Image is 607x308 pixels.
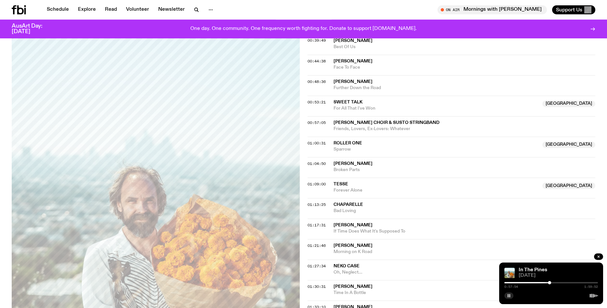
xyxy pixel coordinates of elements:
[308,181,326,187] span: 01:09:00
[308,203,326,207] button: 01:13:25
[334,284,373,289] span: [PERSON_NAME]
[308,141,326,146] span: 01:00:31
[437,5,547,14] button: On AirMornings with [PERSON_NAME]
[334,146,539,153] span: Sparrow
[519,273,598,278] span: [DATE]
[334,100,362,104] span: Sweet Talk
[308,121,326,125] button: 00:57:05
[308,222,326,228] span: 01:17:31
[334,161,373,166] span: [PERSON_NAME]
[334,243,373,248] span: [PERSON_NAME]
[12,23,53,34] h3: AusArt Day: [DATE]
[334,167,596,173] span: Broken Parts
[334,79,373,84] span: [PERSON_NAME]
[308,285,326,288] button: 01:30:31
[334,64,596,71] span: Face To Face
[308,243,326,248] span: 01:21:46
[334,208,596,214] span: Bad Loving
[308,141,326,145] button: 01:00:31
[334,187,539,194] span: Forever Alone
[308,100,326,105] span: 00:53:21
[334,59,373,63] span: [PERSON_NAME]
[101,5,121,14] a: Read
[190,26,417,32] p: One day. One community. One frequency worth fighting for. Donate to support [DOMAIN_NAME].
[334,126,596,132] span: Friends, Lovers, Ex-Lovers: Whatever
[308,120,326,125] span: 00:57:05
[519,267,547,273] a: In The Pines
[334,141,362,145] span: Roller One
[334,85,596,91] span: Further Down the Road
[334,202,363,207] span: Chaparelle
[308,264,326,268] button: 01:27:34
[334,38,373,43] span: [PERSON_NAME]
[334,269,596,275] span: Oh, Neglect...
[308,202,326,207] span: 01:13:25
[308,100,326,104] button: 00:53:21
[542,182,595,189] span: [GEOGRAPHIC_DATA]
[122,5,153,14] a: Volunteer
[584,285,598,288] span: 1:59:52
[308,284,326,289] span: 01:30:31
[504,285,518,288] span: 0:57:54
[154,5,189,14] a: Newsletter
[308,223,326,227] button: 01:17:31
[308,244,326,248] button: 01:21:46
[334,249,596,255] span: Morning on K Road
[334,290,596,296] span: Time In A Bottle
[334,182,348,186] span: Tesse
[43,5,73,14] a: Schedule
[334,120,439,125] span: [PERSON_NAME] Choir & Susto Stringband
[308,263,326,269] span: 01:27:34
[334,44,596,50] span: Best Of Us
[308,60,326,63] button: 00:44:38
[308,182,326,186] button: 01:09:00
[334,223,373,227] span: [PERSON_NAME]
[542,141,595,148] span: [GEOGRAPHIC_DATA]
[74,5,100,14] a: Explore
[334,105,539,112] span: For All That I've Won
[542,100,595,107] span: [GEOGRAPHIC_DATA]
[552,5,595,14] button: Support Us
[556,7,582,13] span: Support Us
[334,228,596,234] span: If Time Does What It's Supposed To
[308,59,326,64] span: 00:44:38
[308,162,326,166] button: 01:04:50
[308,38,326,43] span: 00:39:49
[308,80,326,84] button: 00:48:36
[308,79,326,84] span: 00:48:36
[308,161,326,166] span: 01:04:50
[334,264,360,268] span: Neko Case
[308,39,326,42] button: 00:39:49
